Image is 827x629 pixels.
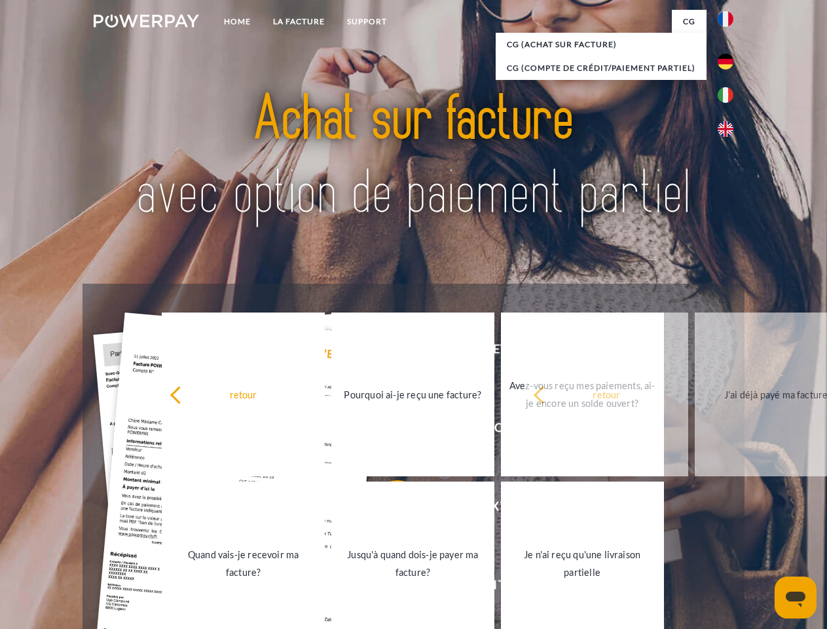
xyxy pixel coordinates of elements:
[718,11,733,27] img: fr
[718,54,733,69] img: de
[213,10,262,33] a: Home
[496,33,707,56] a: CG (achat sur facture)
[339,385,487,403] div: Pourquoi ai-je reçu une facture?
[509,377,656,412] div: Avez-vous reçu mes paiements, ai-je encore un solde ouvert?
[170,546,317,581] div: Quand vais-je recevoir ma facture?
[339,546,487,581] div: Jusqu'à quand dois-je payer ma facture?
[775,577,817,619] iframe: Bouton de lancement de la fenêtre de messagerie
[501,313,664,476] a: Avez-vous reçu mes paiements, ai-je encore un solde ouvert?
[496,56,707,80] a: CG (Compte de crédit/paiement partiel)
[718,121,733,137] img: en
[262,10,336,33] a: LA FACTURE
[125,63,702,251] img: title-powerpay_fr.svg
[170,385,317,403] div: retour
[533,385,680,403] div: retour
[94,14,199,28] img: logo-powerpay-white.svg
[336,10,398,33] a: Support
[672,10,707,33] a: CG
[509,546,656,581] div: Je n'ai reçu qu'une livraison partielle
[718,87,733,103] img: it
